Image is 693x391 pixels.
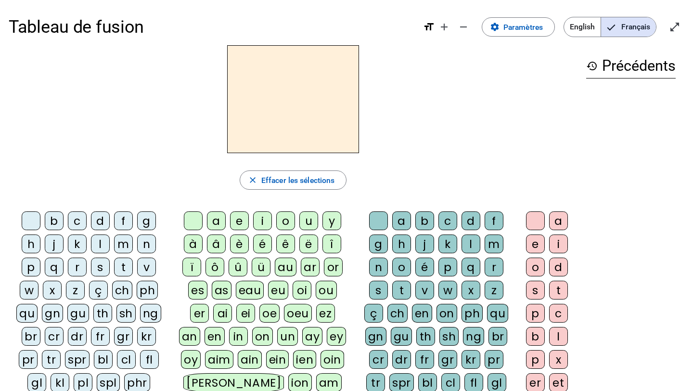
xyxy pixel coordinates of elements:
div: a [549,211,568,230]
div: b [45,211,64,230]
div: th [93,304,112,323]
div: eu [268,281,288,300]
div: d [91,211,110,230]
div: on [436,304,457,323]
div: kr [462,350,480,369]
div: p [526,304,545,323]
div: u [299,211,318,230]
div: pr [485,350,503,369]
div: in [229,327,248,346]
div: qu [16,304,38,323]
div: e [526,235,545,253]
div: ei [236,304,255,323]
div: l [462,235,480,253]
div: th [416,327,435,346]
div: ch [387,304,408,323]
div: é [253,235,272,253]
div: t [392,281,411,300]
mat-button-toggle-group: Language selection [564,17,656,37]
div: p [526,350,545,369]
div: c [68,211,87,230]
div: as [212,281,231,300]
div: oy [181,350,201,369]
div: bl [94,350,113,369]
div: fr [415,350,434,369]
mat-icon: remove [458,21,469,33]
div: gr [114,327,133,346]
div: s [369,281,388,300]
div: oin [321,350,344,369]
div: a [207,211,226,230]
div: f [485,211,503,230]
div: m [114,235,133,253]
div: x [549,350,568,369]
span: Paramètres [503,21,543,34]
div: g [369,235,388,253]
div: z [485,281,503,300]
div: î [322,235,341,253]
div: l [91,235,110,253]
div: fl [140,350,159,369]
div: dr [68,327,87,346]
div: i [253,211,272,230]
div: a [392,211,411,230]
div: or [324,258,343,276]
div: ay [302,327,322,346]
span: Français [601,17,656,37]
div: o [276,211,295,230]
div: q [462,258,480,276]
div: ai [213,304,232,323]
div: z [66,281,85,300]
div: aim [205,350,233,369]
div: p [22,258,40,276]
div: w [20,281,38,300]
div: p [438,258,457,276]
div: cr [45,327,64,346]
div: fr [91,327,110,346]
div: au [275,258,296,276]
div: sh [439,327,459,346]
div: cl [117,350,136,369]
div: l [549,327,568,346]
div: à [184,235,203,253]
div: ç [89,281,108,300]
div: oi [293,281,311,300]
div: d [462,211,480,230]
div: b [526,327,545,346]
div: ng [463,327,484,346]
div: dr [392,350,411,369]
div: kr [137,327,156,346]
button: Entrer en plein écran [665,17,684,37]
mat-icon: settings [490,22,500,32]
div: f [114,211,133,230]
button: Diminuer la taille de la police [454,17,473,37]
div: t [549,281,568,300]
div: ng [140,304,161,323]
div: on [252,327,273,346]
div: gr [438,350,457,369]
div: s [526,281,545,300]
div: n [137,235,156,253]
button: Paramètres [482,17,555,37]
div: ien [293,350,316,369]
div: ez [316,304,335,323]
div: â [207,235,226,253]
div: ê [276,235,295,253]
div: ain [238,350,262,369]
div: ey [327,327,346,346]
div: tr [42,350,61,369]
div: e [230,211,249,230]
mat-icon: open_in_full [669,21,680,33]
div: c [549,304,568,323]
div: ch [112,281,132,300]
div: n [369,258,388,276]
div: è [230,235,249,253]
span: Effacer les sélections [261,174,334,187]
div: v [415,281,434,300]
div: oeu [284,304,312,323]
div: h [392,235,411,253]
h3: Précédents [586,54,676,78]
div: spr [65,350,90,369]
button: Effacer les sélections [240,170,347,190]
div: w [438,281,457,300]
